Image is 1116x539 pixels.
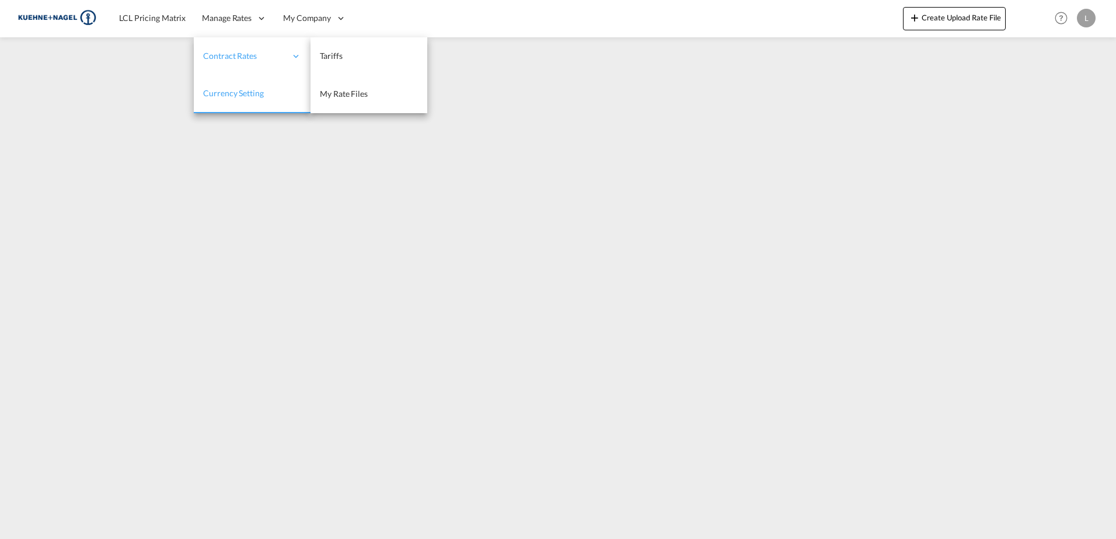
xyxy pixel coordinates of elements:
[311,37,427,75] a: Tariffs
[1051,8,1071,28] span: Help
[283,12,331,24] span: My Company
[1077,9,1096,27] div: L
[903,7,1006,30] button: icon-plus 400-fgCreate Upload Rate File
[203,50,286,62] span: Contract Rates
[1051,8,1077,29] div: Help
[203,88,263,98] span: Currency Setting
[908,10,922,24] md-icon: icon-plus 400-fg
[311,75,427,113] a: My Rate Files
[320,89,368,99] span: My Rate Files
[194,75,311,113] a: Currency Setting
[194,37,311,75] div: Contract Rates
[202,12,252,24] span: Manage Rates
[18,5,96,32] img: 36441310f41511efafde313da40ec4a4.png
[320,51,342,61] span: Tariffs
[119,13,186,23] span: LCL Pricing Matrix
